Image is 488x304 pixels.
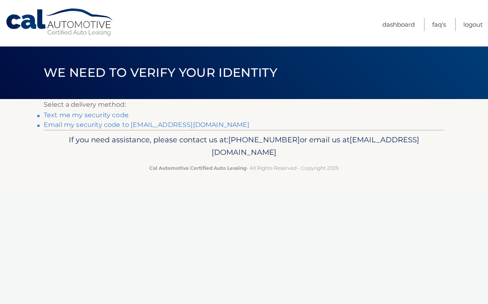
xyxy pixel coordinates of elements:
p: Select a delivery method: [44,99,444,110]
span: [PHONE_NUMBER] [228,135,300,144]
a: Text me my security code [44,111,129,119]
a: Cal Automotive [5,8,115,37]
p: - All Rights Reserved - Copyright 2025 [49,164,439,172]
a: FAQ's [432,18,446,31]
a: Logout [463,18,483,31]
strong: Cal Automotive Certified Auto Leasing [149,165,246,171]
p: If you need assistance, please contact us at: or email us at [49,133,439,159]
a: Email my security code to [EMAIL_ADDRESS][DOMAIN_NAME] [44,121,250,129]
span: We need to verify your identity [44,65,277,80]
a: Dashboard [382,18,415,31]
